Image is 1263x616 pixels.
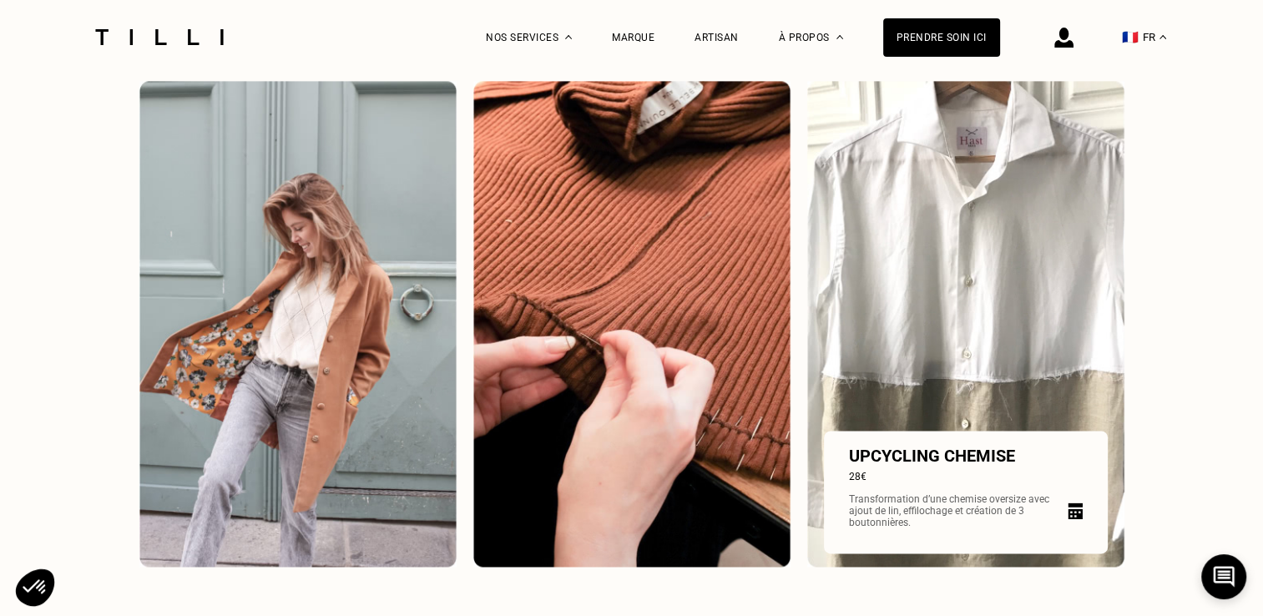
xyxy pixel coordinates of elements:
img: Menu déroulant à propos [836,35,843,39]
img: dressing [139,81,457,568]
span: 🇫🇷 [1122,29,1139,45]
img: menu déroulant [1159,35,1166,39]
img: icône calendrier [1068,502,1083,519]
a: Prendre soin ici [883,18,1000,57]
span: 28€ [849,471,866,482]
p: Transformation d’une chemise oversize avec ajout de lin, effilochage et création de 3 boutonnières. [849,493,1058,528]
a: Marque [612,32,654,43]
img: dressing [807,81,1124,568]
img: icône connexion [1054,28,1074,48]
img: Logo du service de couturière Tilli [89,29,230,45]
img: dressing [473,81,791,568]
p: Upcycling chemise [849,446,1083,466]
a: Artisan [695,32,739,43]
img: Menu déroulant [565,35,572,39]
